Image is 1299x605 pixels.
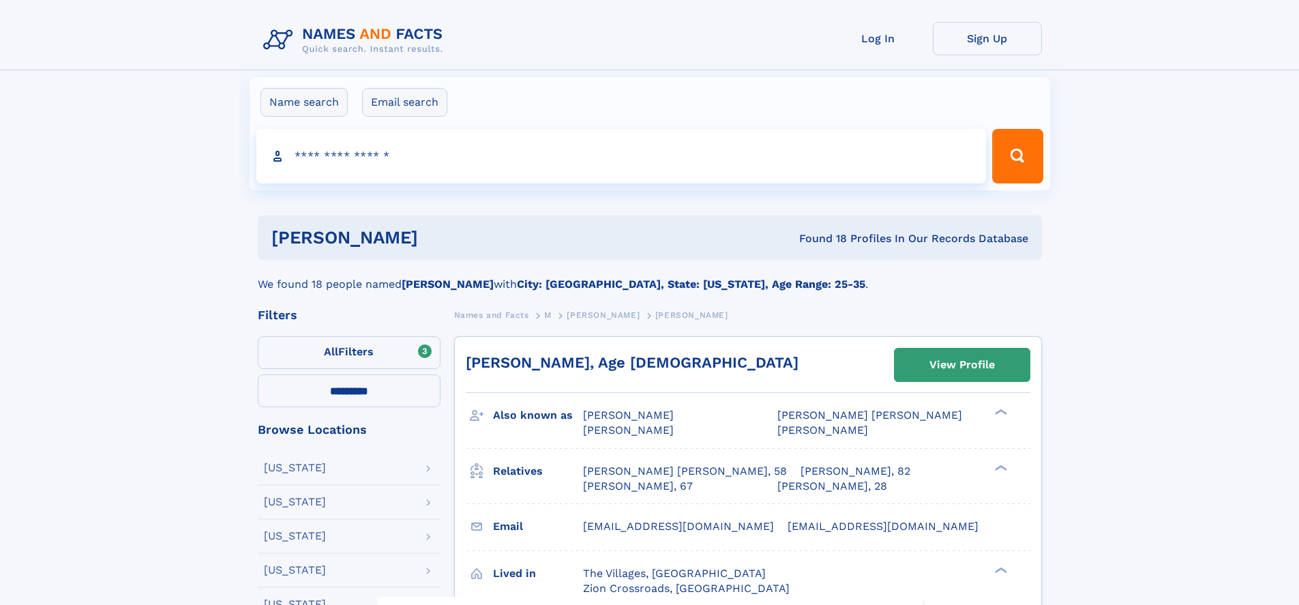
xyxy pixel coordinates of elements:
[608,231,1028,246] div: Found 18 Profiles In Our Records Database
[264,462,326,473] div: [US_STATE]
[493,562,583,585] h3: Lived in
[402,278,494,291] b: [PERSON_NAME]
[258,424,441,436] div: Browse Locations
[264,565,326,576] div: [US_STATE]
[517,278,865,291] b: City: [GEOGRAPHIC_DATA], State: [US_STATE], Age Range: 25-35
[991,463,1008,472] div: ❯
[801,464,910,479] a: [PERSON_NAME], 82
[544,310,552,320] span: M
[258,22,454,59] img: Logo Names and Facts
[271,229,609,246] h1: [PERSON_NAME]
[264,531,326,542] div: [US_STATE]
[583,567,766,580] span: The Villages, [GEOGRAPHIC_DATA]
[258,260,1042,293] div: We found 18 people named with .
[991,408,1008,417] div: ❯
[493,404,583,427] h3: Also known as
[583,424,674,437] span: [PERSON_NAME]
[260,88,348,117] label: Name search
[895,349,1030,381] a: View Profile
[544,306,552,323] a: M
[362,88,447,117] label: Email search
[788,520,979,533] span: [EMAIL_ADDRESS][DOMAIN_NAME]
[992,129,1043,183] button: Search Button
[264,497,326,507] div: [US_STATE]
[567,310,640,320] span: [PERSON_NAME]
[777,479,887,494] a: [PERSON_NAME], 28
[991,565,1008,574] div: ❯
[655,310,728,320] span: [PERSON_NAME]
[583,479,693,494] a: [PERSON_NAME], 67
[258,309,441,321] div: Filters
[929,349,995,381] div: View Profile
[824,22,933,55] a: Log In
[583,582,790,595] span: Zion Crossroads, [GEOGRAPHIC_DATA]
[256,129,987,183] input: search input
[583,409,674,422] span: [PERSON_NAME]
[777,409,962,422] span: [PERSON_NAME] [PERSON_NAME]
[454,306,529,323] a: Names and Facts
[466,354,798,371] a: [PERSON_NAME], Age [DEMOGRAPHIC_DATA]
[567,306,640,323] a: [PERSON_NAME]
[493,460,583,483] h3: Relatives
[583,464,787,479] a: [PERSON_NAME] [PERSON_NAME], 58
[324,345,338,358] span: All
[933,22,1042,55] a: Sign Up
[777,424,868,437] span: [PERSON_NAME]
[493,515,583,538] h3: Email
[583,520,774,533] span: [EMAIL_ADDRESS][DOMAIN_NAME]
[258,336,441,369] label: Filters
